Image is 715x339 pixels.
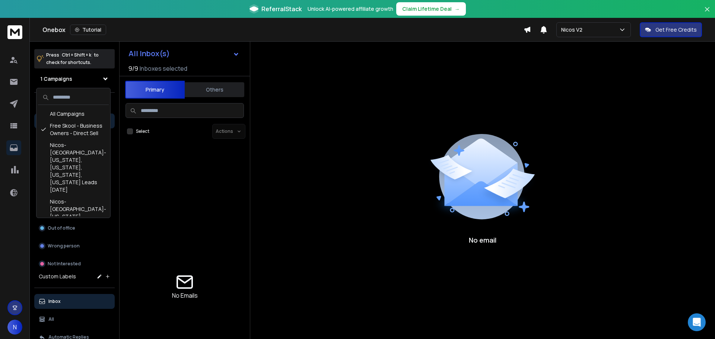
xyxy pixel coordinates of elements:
[396,2,466,16] button: Claim Lifetime Deal
[469,235,496,245] p: No email
[128,64,138,73] span: 9 / 9
[136,128,149,134] label: Select
[261,4,302,13] span: ReferralStack
[39,273,76,280] h3: Custom Labels
[38,196,109,252] div: Nicos-[GEOGRAPHIC_DATA]-[US_STATE], [US_STATE], [US_STATE], [US_STATE] Leads [DATE]
[655,26,697,33] p: Get Free Credits
[308,5,393,13] p: Unlock AI-powered affiliate growth
[7,320,22,335] span: N
[61,51,92,59] span: Ctrl + Shift + k
[48,261,81,267] p: Not Interested
[42,25,524,35] div: Onebox
[140,64,187,73] h3: Inboxes selected
[70,25,106,35] button: Tutorial
[128,50,170,57] h1: All Inbox(s)
[702,4,712,22] button: Close banner
[185,81,244,98] button: Others
[38,120,109,139] div: Free Skool - Business Owners - Direct Sell
[172,291,198,300] p: No Emails
[455,5,460,13] span: →
[48,298,61,304] p: Inbox
[561,26,585,33] p: Nicos V2
[38,139,109,196] div: Nicos-[GEOGRAPHIC_DATA]-[US_STATE], [US_STATE], [US_STATE], [US_STATE] Leads [DATE]
[38,108,109,120] div: All Campaigns
[688,313,706,331] div: Open Intercom Messenger
[48,225,75,231] p: Out of office
[125,81,185,99] button: Primary
[46,51,99,66] p: Press to check for shortcuts.
[48,316,54,322] p: All
[48,243,80,249] p: Wrong person
[34,99,115,109] h3: Filters
[40,75,72,83] h1: 1 Campaigns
